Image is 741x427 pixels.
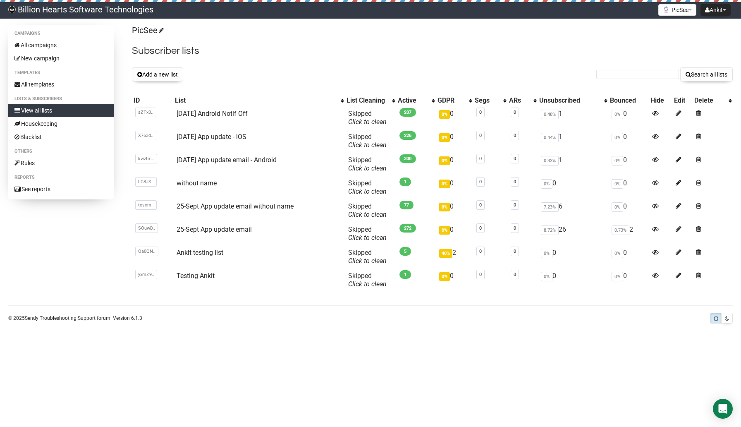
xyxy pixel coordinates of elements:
[177,179,217,187] a: without name
[132,67,183,82] button: Add a new list
[612,110,623,119] span: 0%
[514,225,516,231] a: 0
[132,95,173,106] th: ID: No sort applied, sorting is disabled
[399,131,416,140] span: 226
[612,202,623,212] span: 0%
[177,202,294,210] a: 25-Sept App update email without name
[132,25,163,35] a: PicSee
[612,272,623,281] span: 0%
[347,96,388,105] div: List Cleaning
[40,315,76,321] a: Troubleshooting
[177,110,248,118] a: [DATE] Android Notif Off
[25,315,38,321] a: Sendy
[348,202,387,218] span: Skipped
[612,179,623,189] span: 0%
[8,78,114,91] a: All templates
[436,130,473,153] td: 0
[608,95,649,106] th: Bounced: No sort applied, sorting is disabled
[348,280,387,288] a: Click to clean
[514,133,516,138] a: 0
[132,43,733,58] h2: Subscriber lists
[538,245,608,269] td: 0
[348,141,387,149] a: Click to clean
[8,104,114,117] a: View all lists
[348,257,387,265] a: Click to clean
[608,222,649,245] td: 2
[348,211,387,218] a: Click to clean
[348,133,387,149] span: Skipped
[8,314,142,323] p: © 2025 | | | Version 6.1.3
[348,187,387,195] a: Click to clean
[713,399,733,419] div: Open Intercom Messenger
[479,202,482,208] a: 0
[135,200,157,210] span: tosom..
[439,133,450,142] span: 0%
[538,106,608,130] td: 1
[8,38,114,52] a: All campaigns
[680,67,733,82] button: Search all lists
[672,95,693,106] th: Edit: No sort applied, sorting is disabled
[436,106,473,130] td: 0
[135,177,157,187] span: LC8JS..
[608,130,649,153] td: 0
[479,249,482,254] a: 0
[538,153,608,176] td: 1
[135,108,156,117] span: sZTx8..
[674,96,691,105] div: Edit
[177,272,215,280] a: Testing Ankit
[479,110,482,115] a: 0
[436,269,473,292] td: 0
[473,95,507,106] th: Segs: No sort applied, activate to apply an ascending sort
[538,199,608,222] td: 6
[541,110,559,119] span: 0.48%
[399,108,416,117] span: 207
[693,95,733,106] th: Delete: No sort applied, activate to apply an ascending sort
[436,199,473,222] td: 0
[538,95,608,106] th: Unsubscribed: No sort applied, activate to apply an ascending sort
[134,96,172,105] div: ID
[439,180,450,188] span: 0%
[439,203,450,211] span: 0%
[541,249,552,258] span: 0%
[78,315,110,321] a: Support forum
[175,96,337,105] div: List
[608,269,649,292] td: 0
[348,234,387,242] a: Click to clean
[135,247,158,256] span: Qa0QN..
[8,29,114,38] li: Campaigns
[173,95,345,106] th: List: No sort applied, activate to apply an ascending sort
[436,222,473,245] td: 0
[514,156,516,161] a: 0
[436,176,473,199] td: 0
[479,225,482,231] a: 0
[135,270,157,279] span: yxmZ9..
[514,179,516,185] a: 0
[538,269,608,292] td: 0
[541,225,559,235] span: 8.72%
[396,95,436,106] th: Active: No sort applied, activate to apply an ascending sort
[345,95,396,106] th: List Cleaning: No sort applied, activate to apply an ascending sort
[608,153,649,176] td: 0
[612,156,623,166] span: 0%
[612,225,629,235] span: 0.73%
[479,272,482,277] a: 0
[399,201,414,209] span: 77
[610,96,647,105] div: Bounced
[399,154,416,163] span: 300
[479,179,482,185] a: 0
[8,94,114,104] li: Lists & subscribers
[8,173,114,182] li: Reports
[538,130,608,153] td: 1
[538,176,608,199] td: 0
[514,202,516,208] a: 0
[541,179,552,189] span: 0%
[514,272,516,277] a: 0
[398,96,428,105] div: Active
[439,226,450,235] span: 0%
[538,222,608,245] td: 26
[8,117,114,130] a: Housekeeping
[436,245,473,269] td: 2
[135,131,156,140] span: X763d..
[439,249,452,258] span: 40%
[177,156,277,164] a: [DATE] App update email - Android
